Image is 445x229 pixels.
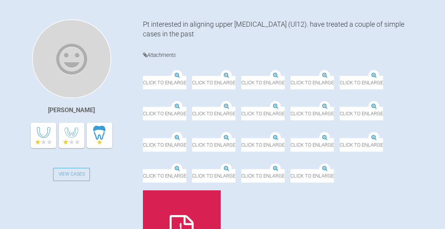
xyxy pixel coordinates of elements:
[340,107,383,120] span: Click to enlarge
[143,76,186,89] span: Click to enlarge
[192,169,235,183] span: Click to enlarge
[241,169,285,183] span: Click to enlarge
[192,76,235,89] span: Click to enlarge
[143,138,186,152] span: Click to enlarge
[241,138,285,152] span: Click to enlarge
[143,19,422,39] div: Pt interested in aligning upper [MEDICAL_DATA] (Ul12). have treated a couple of simple cases in t...
[32,19,111,98] img: India Miller
[143,50,422,60] h4: Attachments
[48,105,95,115] div: [PERSON_NAME]
[192,107,235,120] span: Click to enlarge
[340,138,383,152] span: Click to enlarge
[340,76,383,89] span: Click to enlarge
[192,138,235,152] span: Click to enlarge
[53,168,90,181] a: View Cases
[290,107,334,120] span: Click to enlarge
[143,169,186,183] span: Click to enlarge
[241,107,285,120] span: Click to enlarge
[241,76,285,89] span: Click to enlarge
[290,169,334,183] span: Click to enlarge
[290,138,334,152] span: Click to enlarge
[290,76,334,89] span: Click to enlarge
[143,107,186,120] span: Click to enlarge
